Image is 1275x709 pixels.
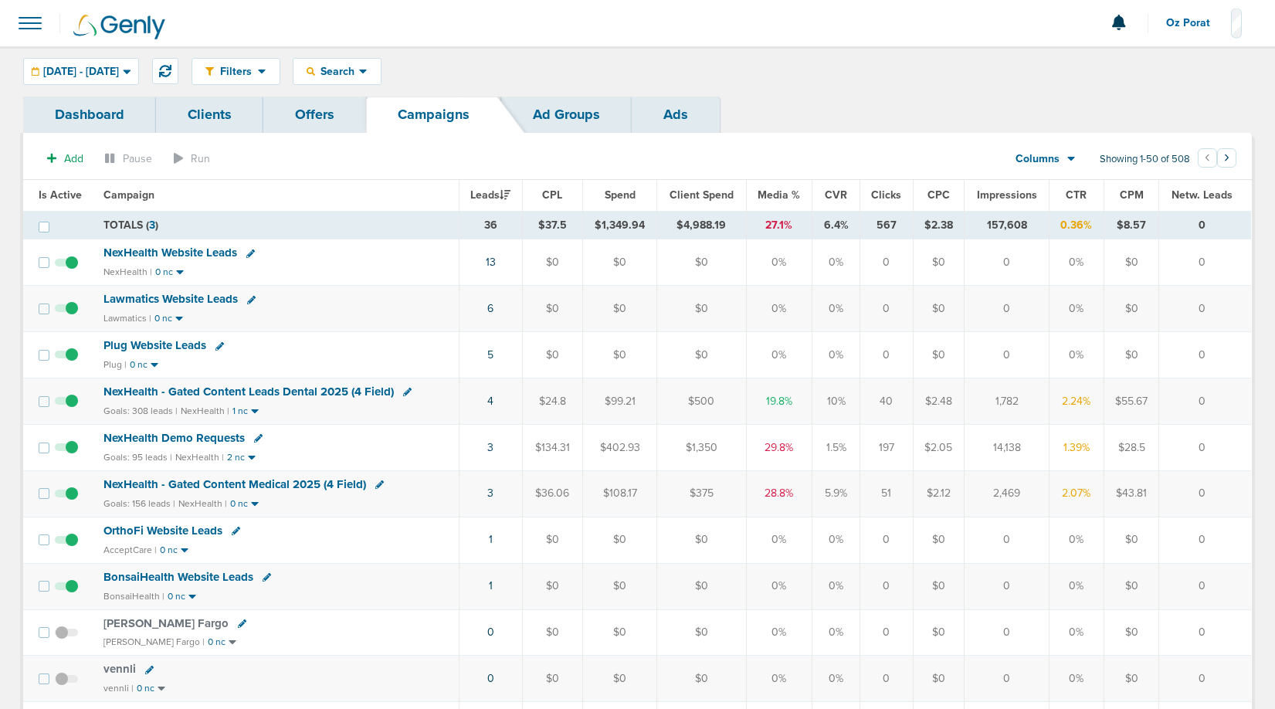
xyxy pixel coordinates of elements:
td: 0 [860,332,913,378]
td: 0 [1159,211,1251,239]
td: 1.5% [812,424,860,470]
a: Offers [263,97,366,133]
span: Columns [1016,151,1060,167]
td: 0 [964,656,1049,702]
td: $99.21 [582,378,656,425]
span: Media % [758,188,800,202]
small: NexHealth | [181,405,229,416]
a: Campaigns [366,97,501,133]
td: $0 [657,656,747,702]
td: 0% [812,332,860,378]
td: $0 [582,517,656,563]
a: 5 [487,348,493,361]
td: 0 [1159,656,1251,702]
td: 0.36% [1050,211,1104,239]
td: 2.07% [1050,470,1104,517]
span: NexHealth - Gated Content Leads Dental 2025 (4 Field) [103,385,394,399]
td: 36 [459,211,522,239]
td: 157,608 [964,211,1049,239]
span: Showing 1-50 of 508 [1100,153,1190,166]
td: $0 [657,517,747,563]
small: vennli | [103,683,134,694]
td: $0 [657,286,747,332]
td: 0% [812,239,860,286]
td: $43.81 [1104,470,1159,517]
td: 197 [860,424,913,470]
span: Lawmatics Website Leads [103,292,238,306]
small: 0 nc [154,313,172,324]
td: $0 [1104,656,1159,702]
td: 0 [964,286,1049,332]
td: 0 [860,517,913,563]
a: Ad Groups [501,97,632,133]
a: Clients [156,97,263,133]
td: 19.8% [746,378,812,425]
td: $108.17 [582,470,656,517]
span: Plug Website Leads [103,338,206,352]
td: $0 [522,332,582,378]
td: 567 [860,211,913,239]
td: $0 [522,563,582,609]
td: $0 [913,286,964,332]
td: $0 [582,609,656,656]
td: $0 [657,609,747,656]
td: $0 [913,332,964,378]
td: $0 [913,656,964,702]
td: 0% [1050,332,1104,378]
small: Goals: 308 leads | [103,405,178,417]
span: Spend [605,188,636,202]
td: 0 [1159,609,1251,656]
td: 29.8% [746,424,812,470]
a: 3 [487,487,493,500]
span: NexHealth Website Leads [103,246,237,260]
td: $402.93 [582,424,656,470]
td: 0 [964,563,1049,609]
td: 0% [1050,563,1104,609]
td: 0 [860,609,913,656]
td: 0% [1050,517,1104,563]
td: 5.9% [812,470,860,517]
a: Ads [632,97,720,133]
td: $0 [582,286,656,332]
td: 1,782 [964,378,1049,425]
td: $0 [913,239,964,286]
a: 1 [489,579,493,592]
td: 0 [860,239,913,286]
a: 6 [487,302,493,315]
td: 0 [860,286,913,332]
td: $0 [582,563,656,609]
td: 0 [1159,286,1251,332]
td: 0% [746,286,812,332]
td: $8.57 [1104,211,1159,239]
span: Oz Porat [1166,18,1221,29]
a: Dashboard [23,97,156,133]
td: 6.4% [812,211,860,239]
span: NexHealth Demo Requests [103,431,245,445]
td: $2.12 [913,470,964,517]
td: $0 [913,609,964,656]
td: 0% [812,656,860,702]
span: Clicks [871,188,901,202]
small: NexHealth | [103,266,152,277]
small: 1 nc [232,405,248,417]
span: [PERSON_NAME] Fargo [103,616,229,630]
small: NexHealth | [175,452,224,463]
td: 0% [746,656,812,702]
span: 3 [149,219,155,232]
span: Impressions [977,188,1037,202]
td: 0% [746,332,812,378]
td: 0 [964,609,1049,656]
small: 0 nc [155,266,173,278]
td: 0 [1159,332,1251,378]
small: [PERSON_NAME] Fargo | [103,636,205,647]
td: 0% [812,563,860,609]
span: CTR [1066,188,1087,202]
td: $0 [657,563,747,609]
td: $37.5 [522,211,582,239]
td: $1,350 [657,424,747,470]
span: Netw. Leads [1172,188,1233,202]
td: 0% [746,563,812,609]
td: $36.06 [522,470,582,517]
td: 0 [964,239,1049,286]
small: 0 nc [230,498,248,510]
